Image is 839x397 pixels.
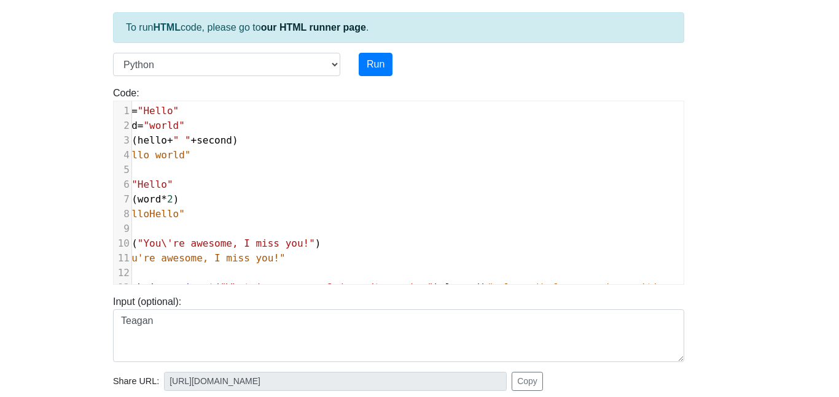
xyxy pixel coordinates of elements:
[164,372,507,391] input: No share available yet
[143,120,184,131] span: "world"
[114,266,131,280] div: 12
[114,222,131,236] div: 9
[102,237,321,249] span: ( )
[102,149,191,161] span: # "Hello world"
[114,177,131,192] div: 6
[138,237,315,249] span: "You\'re awesome, I miss you!"
[114,163,131,177] div: 5
[114,280,131,295] div: 13
[114,251,131,266] div: 11
[191,134,197,146] span: +
[114,192,131,207] div: 7
[114,148,131,163] div: 4
[138,134,167,146] span: hello
[261,22,366,33] a: our HTML runner page
[131,105,138,117] span: =
[114,207,131,222] div: 8
[102,193,179,205] span: ( )
[102,252,286,264] span: # "You're awesome, I miss you!"
[167,193,173,205] span: 2
[114,118,131,133] div: 2
[114,133,131,148] div: 3
[113,375,159,388] span: Share URL:
[114,104,131,118] div: 1
[104,295,693,362] div: Input (optional):
[114,236,131,251] div: 10
[167,134,173,146] span: +
[153,22,180,33] strong: HTML
[197,134,232,146] span: second
[173,134,191,146] span: " "
[102,208,185,220] span: # "HelloHello"
[359,53,392,76] button: Run
[138,120,144,131] span: =
[102,134,238,146] span: ( )
[104,86,693,285] div: Code:
[512,372,543,391] button: Copy
[138,193,162,205] span: word
[138,105,179,117] span: "Hello"
[113,12,684,43] div: To run code, please go to .
[131,179,173,190] span: "Hello"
